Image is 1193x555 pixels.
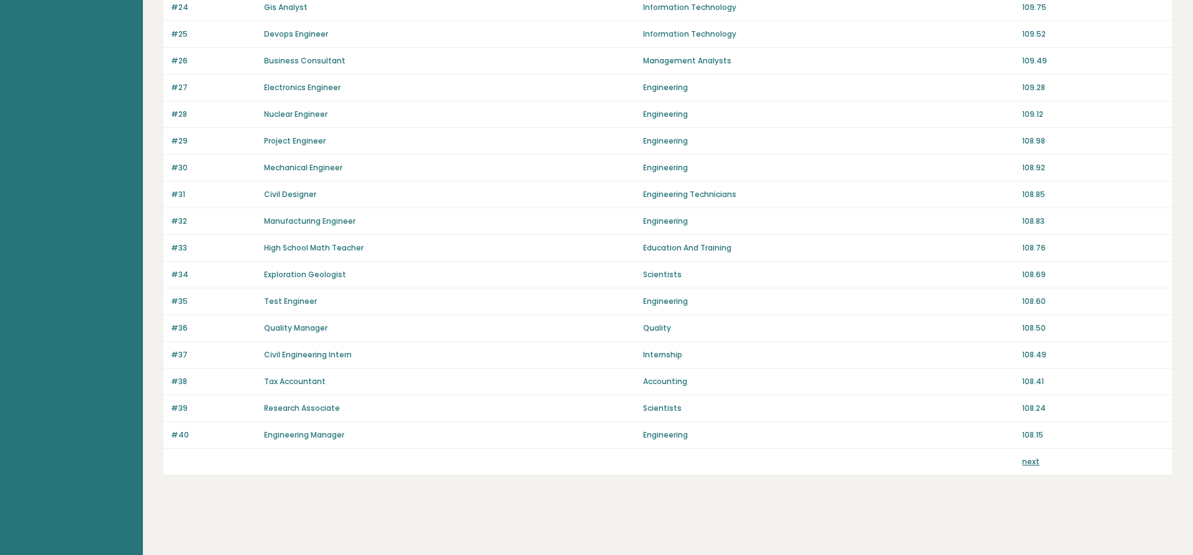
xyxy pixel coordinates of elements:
[171,82,257,93] p: #27
[1022,296,1165,307] p: 108.60
[1022,456,1040,467] a: next
[264,242,363,253] a: High School Math Teacher
[171,269,257,280] p: #34
[264,216,355,226] a: Manufacturing Engineer
[264,269,346,280] a: Exploration Geologist
[171,2,257,13] p: #24
[643,55,1015,67] p: Management Analysts
[264,429,344,440] a: Engineering Manager
[1022,82,1165,93] p: 109.28
[264,189,316,200] a: Civil Designer
[264,349,352,360] a: Civil Engineering Intern
[171,216,257,227] p: #32
[171,242,257,254] p: #33
[643,2,1015,13] p: Information Technology
[171,296,257,307] p: #35
[643,269,1015,280] p: Scientists
[264,162,342,173] a: Mechanical Engineer
[1022,2,1165,13] p: 109.75
[1022,242,1165,254] p: 108.76
[1022,29,1165,40] p: 109.52
[643,242,1015,254] p: Education And Training
[1022,323,1165,334] p: 108.50
[171,189,257,200] p: #31
[643,29,1015,40] p: Information Technology
[171,403,257,414] p: #39
[1022,55,1165,67] p: 109.49
[643,135,1015,147] p: Engineering
[264,82,341,93] a: Electronics Engineer
[643,376,1015,387] p: Accounting
[264,376,326,387] a: Tax Accountant
[1022,109,1165,120] p: 109.12
[171,29,257,40] p: #25
[171,109,257,120] p: #28
[1022,189,1165,200] p: 108.85
[643,429,1015,441] p: Engineering
[1022,162,1165,173] p: 108.92
[1022,376,1165,387] p: 108.41
[643,349,1015,360] p: Internship
[643,162,1015,173] p: Engineering
[643,403,1015,414] p: Scientists
[643,189,1015,200] p: Engineering Technicians
[264,55,345,66] a: Business Consultant
[643,296,1015,307] p: Engineering
[171,55,257,67] p: #26
[171,135,257,147] p: #29
[1022,403,1165,414] p: 108.24
[1022,135,1165,147] p: 108.98
[264,323,327,333] a: Quality Manager
[171,376,257,387] p: #38
[171,429,257,441] p: #40
[643,216,1015,227] p: Engineering
[1022,216,1165,227] p: 108.83
[264,403,340,413] a: Research Associate
[264,296,317,306] a: Test Engineer
[171,323,257,334] p: #36
[171,162,257,173] p: #30
[264,29,328,39] a: Devops Engineer
[643,82,1015,93] p: Engineering
[264,135,326,146] a: Project Engineer
[171,349,257,360] p: #37
[264,2,308,12] a: Gis Analyst
[643,323,1015,334] p: Quality
[1022,429,1165,441] p: 108.15
[1022,269,1165,280] p: 108.69
[643,109,1015,120] p: Engineering
[264,109,327,119] a: Nuclear Engineer
[1022,349,1165,360] p: 108.49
